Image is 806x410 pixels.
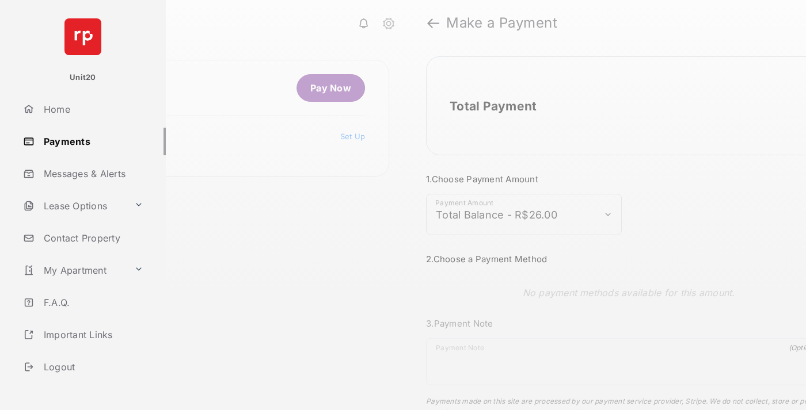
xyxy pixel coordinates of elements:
[70,72,96,83] p: Unit20
[18,353,166,381] a: Logout
[18,321,148,348] a: Important Links
[18,224,166,252] a: Contact Property
[18,192,130,220] a: Lease Options
[523,286,735,300] p: No payment methods available for this amount.
[18,289,166,316] a: F.A.Q.
[64,18,101,55] img: svg+xml;base64,PHN2ZyB4bWxucz0iaHR0cDovL3d3dy53My5vcmcvMjAwMC9zdmciIHdpZHRoPSI2NCIgaGVpZ2h0PSI2NC...
[18,256,130,284] a: My Apartment
[446,16,557,30] strong: Make a Payment
[340,132,366,141] a: Set Up
[18,128,166,155] a: Payments
[450,99,537,113] h2: Total Payment
[18,160,166,187] a: Messages & Alerts
[18,95,166,123] a: Home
